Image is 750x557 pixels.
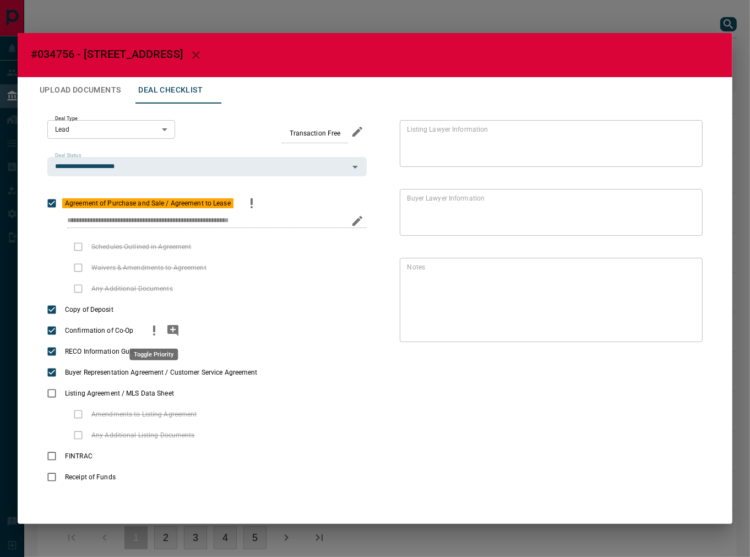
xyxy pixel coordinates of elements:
textarea: text field [407,125,691,163]
span: Any Additional Documents [89,284,176,294]
div: Lead [47,120,175,139]
textarea: text field [407,263,691,338]
label: Deal Type [55,115,78,122]
button: Open [347,159,363,175]
span: Schedules Outlined in Agreement [89,242,194,252]
span: Buyer Representation Agreement / Customer Service Agreement [62,367,260,377]
span: Waivers & Amendments to Agreement [89,263,209,273]
button: Upload Documents [31,77,129,104]
button: edit [348,212,367,230]
span: Listing Agreement / MLS Data Sheet [62,388,177,398]
span: Agreement of Purchase and Sale / Agreement to Lease [62,198,233,208]
span: RECO Information Guide [62,347,141,356]
div: Toggle Priority [129,349,178,360]
span: Confirmation of Co-Op [62,326,136,336]
input: checklist input [67,214,344,228]
span: Any Additional Listing Documents [89,430,198,440]
span: FINTRAC [62,451,95,461]
span: Copy of Deposit [62,305,116,315]
button: edit [348,122,367,141]
textarea: text field [407,194,691,231]
button: priority [145,320,164,341]
button: Deal Checklist [129,77,211,104]
span: Amendments to Listing Agreement [89,409,200,419]
span: Receipt of Funds [62,472,118,482]
label: Deal Status [55,152,81,159]
button: add note [164,320,182,341]
span: #034756 - [STREET_ADDRESS] [31,47,183,61]
button: priority [242,193,261,214]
